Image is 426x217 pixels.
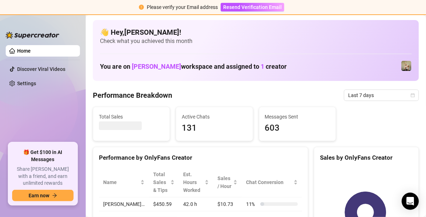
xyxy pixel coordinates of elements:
[17,81,36,86] a: Settings
[401,61,411,71] img: Nicole
[261,63,264,70] span: 1
[402,193,419,210] div: Open Intercom Messenger
[6,32,59,39] img: logo-BBDzfeDw.svg
[182,121,247,135] span: 131
[93,90,172,100] h4: Performance Breakdown
[52,193,57,198] span: arrow-right
[221,3,284,11] button: Resend Verification Email
[29,193,49,198] span: Earn now
[265,113,330,121] span: Messages Sent
[100,37,412,45] span: Check what you achieved this month
[223,4,282,10] span: Resend Verification Email
[17,66,65,72] a: Discover Viral Videos
[153,170,169,194] span: Total Sales & Tips
[411,93,415,97] span: calendar
[103,178,139,186] span: Name
[217,174,232,190] span: Sales / Hour
[12,149,74,163] span: 🎁 Get $100 in AI Messages
[179,197,213,211] td: 42.0 h
[99,197,149,211] td: [PERSON_NAME]…
[100,27,412,37] h4: 👋 Hey, [PERSON_NAME] !
[320,153,413,163] div: Sales by OnlyFans Creator
[17,48,31,54] a: Home
[147,3,218,11] div: Please verify your Email address
[213,197,242,211] td: $10.73
[149,168,179,197] th: Total Sales & Tips
[132,63,181,70] span: [PERSON_NAME]
[213,168,242,197] th: Sales / Hour
[183,170,203,194] div: Est. Hours Worked
[246,178,292,186] span: Chat Conversion
[99,168,149,197] th: Name
[246,200,257,208] span: 11 %
[348,90,415,101] span: Last 7 days
[99,113,164,121] span: Total Sales
[100,63,287,71] h1: You are on workspace and assigned to creator
[149,197,179,211] td: $450.59
[242,168,302,197] th: Chat Conversion
[265,121,330,135] span: 603
[182,113,247,121] span: Active Chats
[139,5,144,10] span: exclamation-circle
[12,166,74,187] span: Share [PERSON_NAME] with a friend, and earn unlimited rewards
[12,190,74,201] button: Earn nowarrow-right
[99,153,302,163] div: Performance by OnlyFans Creator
